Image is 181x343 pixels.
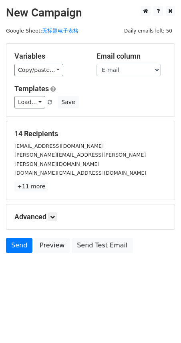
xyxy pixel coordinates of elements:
[14,170,146,176] small: [DOMAIN_NAME][EMAIL_ADDRESS][DOMAIN_NAME]
[6,6,175,20] h2: New Campaign
[141,304,181,343] iframe: Chat Widget
[14,129,167,138] h5: 14 Recipients
[97,52,167,61] h5: Email column
[121,28,175,34] a: Daily emails left: 50
[14,96,45,108] a: Load...
[14,64,63,76] a: Copy/paste...
[141,304,181,343] div: 聊天小组件
[42,28,78,34] a: 无标题电子表格
[14,182,48,192] a: +11 more
[14,143,104,149] small: [EMAIL_ADDRESS][DOMAIN_NAME]
[6,238,32,253] a: Send
[34,238,70,253] a: Preview
[72,238,133,253] a: Send Test Email
[14,212,167,221] h5: Advanced
[14,84,49,93] a: Templates
[14,152,146,167] small: [PERSON_NAME][EMAIL_ADDRESS][PERSON_NAME][PERSON_NAME][DOMAIN_NAME]
[121,27,175,35] span: Daily emails left: 50
[6,28,78,34] small: Google Sheet:
[14,52,84,61] h5: Variables
[58,96,78,108] button: Save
